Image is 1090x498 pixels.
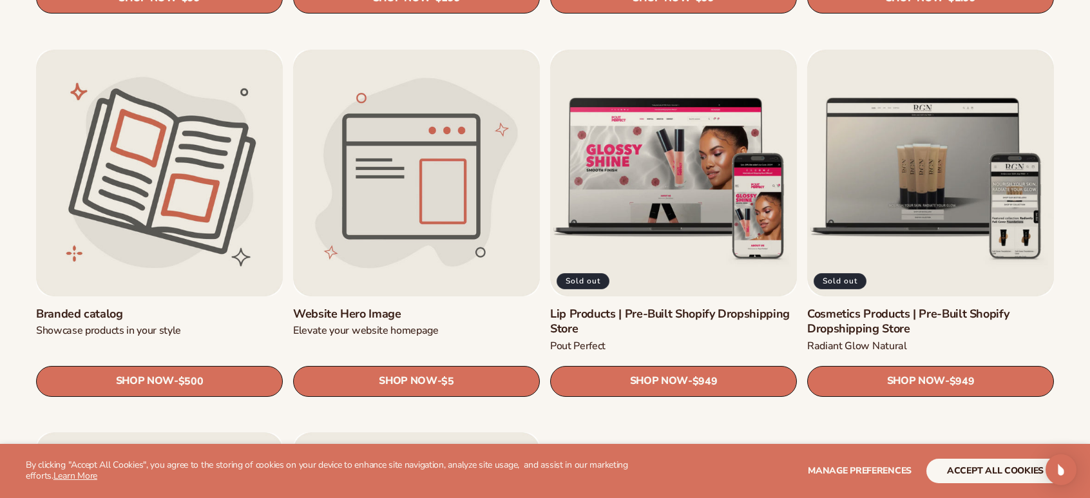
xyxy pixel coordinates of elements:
[693,375,718,387] span: $949
[926,459,1064,483] button: accept all cookies
[550,307,797,337] a: Lip Products | Pre-Built Shopify Dropshipping Store
[807,365,1054,396] a: SHOP NOW- $949
[293,365,540,396] a: SHOP NOW- $5
[379,375,437,387] span: SHOP NOW
[293,307,540,321] a: Website Hero Image
[178,375,204,387] span: $500
[441,375,454,387] span: $5
[807,307,1054,337] a: Cosmetics Products | Pre-Built Shopify Dropshipping Store
[630,375,688,387] span: SHOP NOW
[1046,454,1076,485] div: Open Intercom Messenger
[36,365,283,396] a: SHOP NOW- $500
[950,375,975,387] span: $949
[808,464,912,477] span: Manage preferences
[26,460,638,482] p: By clicking "Accept All Cookies", you agree to the storing of cookies on your device to enhance s...
[116,375,174,387] span: SHOP NOW
[808,459,912,483] button: Manage preferences
[887,375,945,387] span: SHOP NOW
[550,365,797,396] a: SHOP NOW- $949
[53,470,97,482] a: Learn More
[36,307,283,321] a: Branded catalog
